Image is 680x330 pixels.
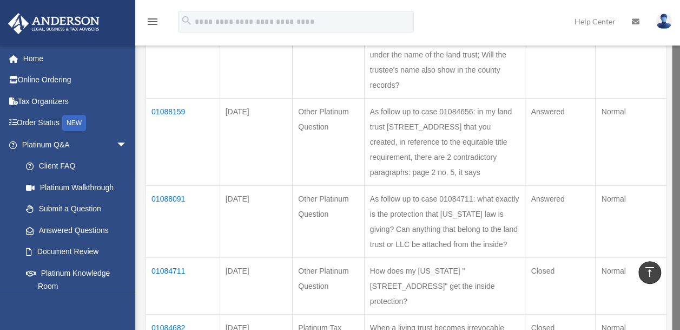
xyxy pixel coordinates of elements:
[596,186,666,258] td: Normal
[364,186,525,258] td: As follow up to case 01084711: what exactly is the protection that [US_STATE] law is giving? Can ...
[146,258,220,315] td: 01084711
[8,48,143,69] a: Home
[15,219,133,241] a: Answered Questions
[525,186,596,258] td: Answered
[8,134,138,156] a: Platinum Q&Aarrow_drop_down
[146,11,220,99] td: 01088220
[62,115,86,131] div: NEW
[293,99,365,186] td: Other Platinum Question
[15,156,138,177] a: Client FAQ
[8,112,143,134] a: Order StatusNEW
[293,186,365,258] td: Other Platinum Question
[643,266,656,279] i: vertical_align_top
[525,11,596,99] td: Answered
[8,69,143,91] a: Online Ordering
[364,258,525,315] td: How does my [US_STATE] "[STREET_ADDRESS]" get the inside protection?
[220,258,293,315] td: [DATE]
[15,241,138,263] a: Document Review
[181,15,193,27] i: search
[8,90,143,112] a: Tax Organizers
[638,261,661,284] a: vertical_align_top
[15,198,138,220] a: Submit a Question
[146,15,159,28] i: menu
[15,177,138,198] a: Platinum Walkthrough
[364,99,525,186] td: As follow up to case 01084656: in my land trust [STREET_ADDRESS] that you created, in reference t...
[116,134,138,156] span: arrow_drop_down
[220,99,293,186] td: [DATE]
[146,186,220,258] td: 01088091
[525,99,596,186] td: Answered
[5,13,103,34] img: Anderson Advisors Platinum Portal
[656,14,672,29] img: User Pic
[596,11,666,99] td: Normal
[15,262,138,297] a: Platinum Knowledge Room
[525,258,596,315] td: Closed
[364,11,525,99] td: As follow up to case 01084674: so the land trust will be recorded in the county, but under the na...
[146,19,159,28] a: menu
[293,258,365,315] td: Other Platinum Question
[146,99,220,186] td: 01088159
[220,186,293,258] td: [DATE]
[293,11,365,99] td: Other Platinum Question
[596,258,666,315] td: Normal
[596,99,666,186] td: Normal
[220,11,293,99] td: [DATE]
